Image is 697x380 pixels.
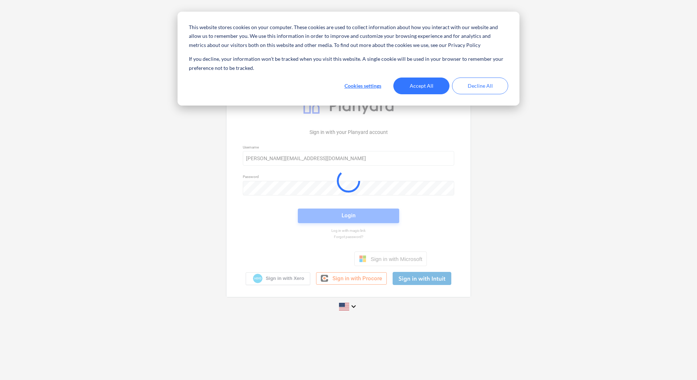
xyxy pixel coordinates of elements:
button: Cookies settings [335,78,391,94]
p: If you decline, your information won’t be tracked when you visit this website. A single cookie wi... [189,55,508,72]
p: This website stores cookies on your computer. These cookies are used to collect information about... [189,23,508,50]
button: Accept All [393,78,449,94]
i: keyboard_arrow_down [349,302,358,311]
button: Decline All [452,78,508,94]
div: Cookie banner [178,12,519,106]
iframe: Chat Widget [661,345,697,380]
